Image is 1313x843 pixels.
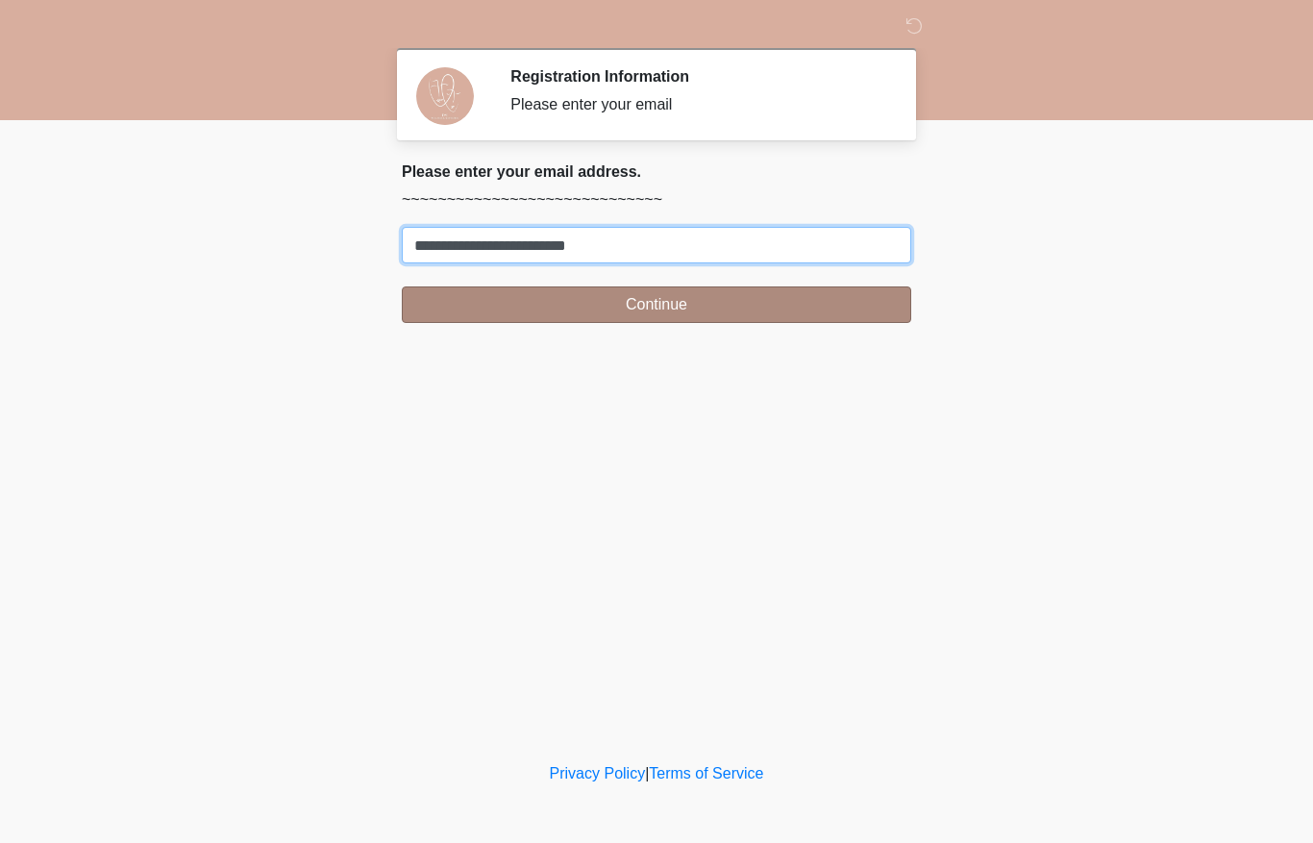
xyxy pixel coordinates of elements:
button: Continue [402,286,911,323]
a: Terms of Service [649,765,763,781]
div: Please enter your email [510,93,882,116]
img: DM Studio Logo [383,14,408,38]
a: | [645,765,649,781]
p: ~~~~~~~~~~~~~~~~~~~~~~~~~~~~~ [402,188,911,211]
img: Agent Avatar [416,67,474,125]
h2: Registration Information [510,67,882,86]
a: Privacy Policy [550,765,646,781]
h2: Please enter your email address. [402,162,911,181]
